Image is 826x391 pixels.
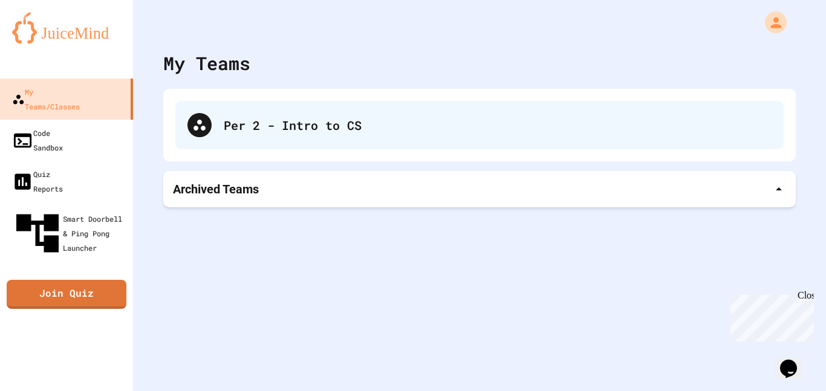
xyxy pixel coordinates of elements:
div: Per 2 - Intro to CS [224,116,772,134]
p: Archived Teams [173,181,259,198]
div: My Account [752,8,790,36]
div: My Teams [163,50,250,77]
div: Smart Doorbell & Ping Pong Launcher [12,208,128,259]
img: logo-orange.svg [12,12,121,44]
a: Join Quiz [7,280,126,309]
iframe: chat widget [775,343,814,379]
div: Quiz Reports [12,167,63,196]
iframe: chat widget [726,290,814,341]
div: Chat with us now!Close [5,5,83,77]
div: My Teams/Classes [12,85,80,114]
div: Per 2 - Intro to CS [175,101,784,149]
div: Code Sandbox [12,126,63,155]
